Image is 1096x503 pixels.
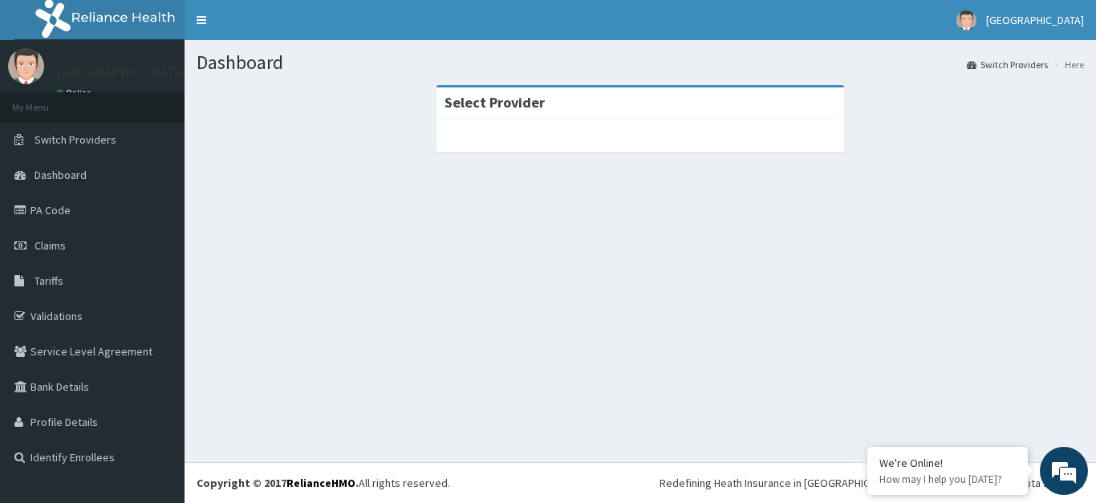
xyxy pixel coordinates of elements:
img: User Image [956,10,976,30]
span: Claims [35,238,66,253]
span: Tariffs [35,274,63,288]
h1: Dashboard [197,52,1084,73]
strong: Select Provider [444,93,545,112]
p: How may I help you today? [879,473,1016,486]
div: Redefining Heath Insurance in [GEOGRAPHIC_DATA] using Telemedicine and Data Science! [660,475,1084,491]
a: Switch Providers [967,58,1048,71]
img: User Image [8,48,44,84]
span: Switch Providers [35,132,116,147]
div: We're Online! [879,456,1016,470]
span: [GEOGRAPHIC_DATA] [986,13,1084,27]
a: RelianceHMO [286,476,355,490]
a: Online [56,87,95,99]
p: [GEOGRAPHIC_DATA] [56,65,189,79]
li: Here [1049,58,1084,71]
strong: Copyright © 2017 . [197,476,359,490]
span: Dashboard [35,168,87,182]
footer: All rights reserved. [185,462,1096,503]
